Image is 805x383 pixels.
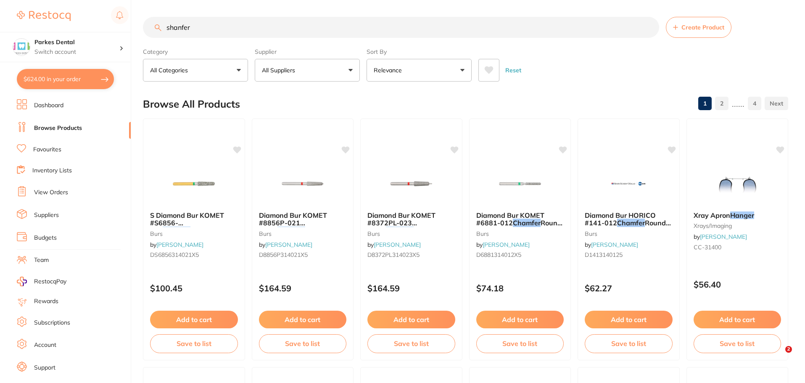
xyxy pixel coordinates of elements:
[476,219,562,235] span: Round Coarse FG x 5
[166,163,221,205] img: S Diamond Bur KOMET #S6856-021 Chamfer Coarse FG x 5
[785,346,792,353] span: 2
[374,66,405,74] p: Relevance
[17,11,71,21] img: Restocq Logo
[143,17,659,38] input: Search Products
[34,48,119,56] p: Switch account
[150,311,238,328] button: Add to cart
[367,241,421,248] span: by
[476,311,564,328] button: Add to cart
[17,277,27,286] img: RestocqPay
[34,277,66,286] span: RestocqPay
[732,99,744,108] p: ......
[374,241,421,248] a: [PERSON_NAME]
[34,124,82,132] a: Browse Products
[150,211,238,227] b: S Diamond Bur KOMET #S6856-021 Chamfer Coarse FG x 5
[367,59,472,82] button: Relevance
[150,251,199,259] span: DS6856314021X5
[585,334,673,353] button: Save to list
[694,211,781,219] b: Xray Apron Hanger
[143,48,248,55] label: Category
[694,233,747,240] span: by
[259,251,308,259] span: D8856P314021X5
[367,211,455,227] b: Diamond Bur KOMET #8372PL-023 Taper Chamfer with Guide Pinx5
[476,283,564,293] p: $74.18
[694,211,730,219] span: Xray Apron
[698,95,712,112] a: 1
[34,364,55,372] a: Support
[585,211,656,227] span: Diamond Bur HORICO #141-012
[262,66,298,74] p: All Suppliers
[17,277,66,286] a: RestocqPay
[150,211,224,235] span: S Diamond Bur KOMET #S6856-021
[33,145,61,154] a: Favourites
[34,297,58,306] a: Rewards
[34,101,63,110] a: Dashboard
[34,234,57,242] a: Budgets
[694,311,781,328] button: Add to cart
[277,227,305,235] em: Chamfer
[163,227,190,235] em: Chamfer
[150,241,203,248] span: by
[694,243,721,251] span: CC-31400
[34,341,56,349] a: Account
[700,233,747,240] a: [PERSON_NAME]
[367,230,455,237] small: burs
[32,166,72,175] a: Inventory Lists
[513,219,541,227] em: Chamfer
[694,280,781,289] p: $56.40
[367,48,472,55] label: Sort By
[34,188,68,197] a: View Orders
[585,230,673,237] small: burs
[681,24,724,31] span: Create Product
[585,241,638,248] span: by
[255,48,360,55] label: Supplier
[156,241,203,248] a: [PERSON_NAME]
[259,230,347,237] small: burs
[259,241,312,248] span: by
[585,283,673,293] p: $62.27
[748,95,761,112] a: 4
[493,163,547,205] img: Diamond Bur KOMET #6881-012 Chamfer Round Coarse FG x 5
[259,334,347,353] button: Save to list
[585,211,673,227] b: Diamond Bur HORICO #141-012 Chamfer Round FG x 5
[591,241,638,248] a: [PERSON_NAME]
[34,38,119,47] h4: Parkes Dental
[715,95,728,112] a: 2
[367,334,455,353] button: Save to list
[275,163,330,205] img: Diamond Bur KOMET #8856P-021 Taper Chamfer Guide Pin FG x 5
[259,211,327,235] span: Diamond Bur KOMET #8856P-021 Taper
[259,211,347,227] b: Diamond Bur KOMET #8856P-021 Taper Chamfer Guide Pin FG x 5
[259,283,347,293] p: $164.59
[476,251,521,259] span: D6881314012X5
[483,241,530,248] a: [PERSON_NAME]
[143,98,240,110] h2: Browse All Products
[190,227,234,235] span: Coarse FG x 5
[384,163,438,205] img: Diamond Bur KOMET #8372PL-023 Taper Chamfer with Guide Pinx5
[585,219,671,235] span: Round FG x 5
[585,251,623,259] span: D1413140125
[694,334,781,353] button: Save to list
[255,59,360,82] button: All Suppliers
[150,230,238,237] small: burs
[143,59,248,82] button: All Categories
[17,69,114,89] button: $624.00 in your order
[768,346,788,366] iframe: Intercom live chat
[601,163,656,205] img: Diamond Bur HORICO #141-012 Chamfer Round FG x 5
[476,241,530,248] span: by
[503,59,524,82] button: Reset
[476,211,564,227] b: Diamond Bur KOMET #6881-012 Chamfer Round Coarse FG x 5
[666,17,731,38] button: Create Product
[150,334,238,353] button: Save to list
[585,311,673,328] button: Add to cart
[367,251,420,259] span: D8372PL314023X5
[150,283,238,293] p: $100.45
[34,256,49,264] a: Team
[730,211,754,219] em: Hanger
[367,283,455,293] p: $164.59
[476,334,564,353] button: Save to list
[13,39,30,55] img: Parkes Dental
[34,211,59,219] a: Suppliers
[386,227,414,235] em: Chamfer
[476,211,544,227] span: Diamond Bur KOMET #6881-012
[710,163,765,205] img: Xray Apron Hanger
